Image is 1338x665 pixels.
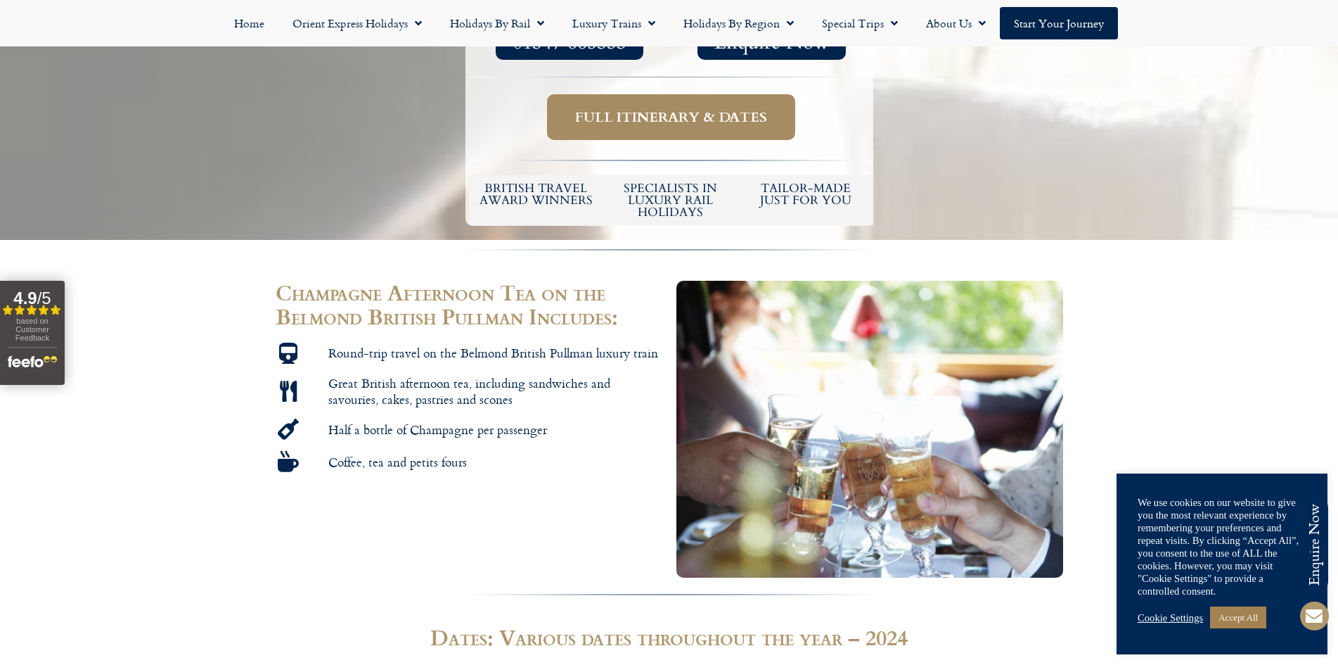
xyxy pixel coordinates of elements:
[669,7,808,39] a: Holidays by Region
[912,7,1000,39] a: About Us
[1000,7,1118,39] a: Start your Journey
[276,281,662,329] h2: Champagne Afternoon Tea on the Belmond British Pullman Includes:
[325,454,467,470] span: Coffee, tea and petits fours
[745,182,866,206] h5: tailor-made just for you
[513,34,626,51] span: 01347 665333
[325,345,658,361] span: Round-trip travel on the Belmond British Pullman luxury train
[547,94,795,140] a: Full itinerary & dates
[278,7,436,39] a: Orient Express Holidays
[714,34,829,51] span: Enquire Now
[808,7,912,39] a: Special Trips
[325,422,547,438] span: Half a bottle of Champagne per passenger
[575,108,767,126] span: Full itinerary & dates
[7,7,1331,39] nav: Menu
[436,7,558,39] a: Holidays by Rail
[1138,612,1203,624] a: Cookie Settings
[558,7,669,39] a: Luxury Trains
[476,182,597,206] h5: British Travel Award winners
[430,621,908,652] strong: Dates: Various dates throughout the year – 2024
[1210,607,1266,628] a: Accept All
[1138,496,1306,597] div: We use cookies on our website to give you the most relevant experience by remembering your prefer...
[325,375,662,408] span: Great British afternoon tea, including sandwiches and savouries, cakes, pastries and scones
[610,182,731,218] h6: Specialists in luxury rail holidays
[220,7,278,39] a: Home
